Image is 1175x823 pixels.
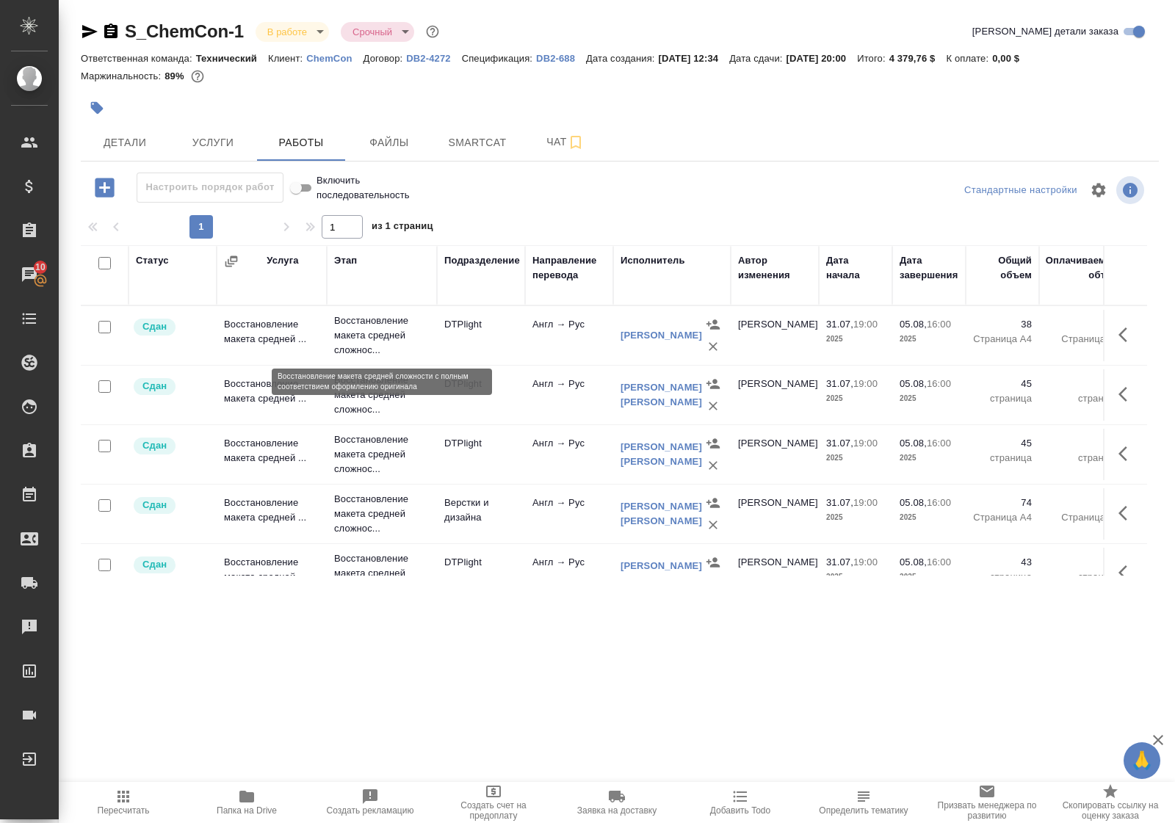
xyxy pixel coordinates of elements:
p: 31.07, [826,438,853,449]
button: 🙏 [1124,742,1160,779]
div: Дата завершения [900,253,958,283]
p: 19:00 [853,556,878,568]
span: Работы [266,134,336,152]
p: DB2-688 [536,53,586,64]
div: Менеджер проверил работу исполнителя, передает ее на следующий этап [132,436,209,456]
button: Добавить тэг [81,92,113,124]
p: 16:00 [927,319,951,330]
td: Англ → Рус [525,310,613,361]
button: Назначить [702,492,724,514]
div: Услуга [267,253,298,268]
p: Страница А4 [1046,510,1120,525]
div: Автор изменения [738,253,811,283]
span: Файлы [354,134,424,152]
p: 16:00 [927,556,951,568]
button: Здесь прячутся важные кнопки [1110,496,1145,531]
p: Восстановление макета средней сложнос... [334,492,430,536]
p: DB2-4272 [406,53,461,64]
div: Менеджер проверил работу исполнителя, передает ее на следующий этап [132,555,209,575]
p: 05.08, [900,319,927,330]
a: [PERSON_NAME] [PERSON_NAME] [621,382,702,407]
p: страница [1046,570,1120,584]
p: Договор: [364,53,407,64]
div: Менеджер проверил работу исполнителя, передает ее на следующий этап [132,377,209,396]
p: 45 [973,377,1032,391]
div: В работе [256,22,329,42]
a: [PERSON_NAME] [PERSON_NAME] [621,441,702,467]
p: 2025 [826,451,885,465]
td: Англ → Рус [525,429,613,480]
div: Общий объем [973,253,1032,283]
p: 19:00 [853,497,878,508]
p: 45 [973,436,1032,451]
p: Страница А4 [1046,332,1120,347]
td: Англ → Рус [525,369,613,421]
a: ChemCon [306,51,363,64]
td: [PERSON_NAME] [731,548,819,599]
td: DTPlight [437,369,525,421]
button: Здесь прячутся важные кнопки [1110,377,1145,412]
p: Клиент: [268,53,306,64]
p: Ответственная команда: [81,53,196,64]
p: 31.07, [826,378,853,389]
button: 38517.56 RUB; [188,67,207,86]
button: Назначить [702,373,724,395]
p: Страница А4 [973,332,1032,347]
a: [PERSON_NAME] [PERSON_NAME] [621,501,702,526]
p: 2025 [826,570,885,584]
td: Англ → Рус [525,488,613,540]
p: 05.08, [900,438,927,449]
p: 38 [1046,317,1120,332]
p: 2025 [900,451,958,465]
span: Настроить таблицу [1081,173,1116,208]
p: 16:00 [927,378,951,389]
a: DB2-688 [536,51,586,64]
p: страница [973,451,1032,465]
button: Здесь прячутся важные кнопки [1110,317,1145,352]
div: Исполнитель [621,253,685,268]
span: Чат [530,133,601,151]
span: 10 [26,260,54,275]
p: 16:00 [927,497,951,508]
p: 2025 [900,391,958,406]
p: Страница А4 [973,510,1032,525]
div: Подразделение [444,253,520,268]
button: Здесь прячутся важные кнопки [1110,555,1145,590]
span: Детали [90,134,160,152]
p: Дата сдачи: [729,53,786,64]
p: страница [1046,391,1120,406]
p: страница [1046,451,1120,465]
p: 2025 [826,332,885,347]
p: 43 [973,555,1032,570]
div: split button [961,179,1081,202]
p: Дата создания: [586,53,658,64]
button: Удалить [702,514,724,536]
p: Сдан [142,438,167,453]
button: В работе [263,26,311,38]
td: Верстки и дизайна [437,488,525,540]
button: Здесь прячутся важные кнопки [1110,436,1145,471]
td: DTPlight [437,429,525,480]
p: 2025 [900,570,958,584]
button: Назначить [702,432,724,454]
p: 0,00 $ [992,53,1030,64]
p: Сдан [142,319,167,334]
p: 05.08, [900,378,927,389]
p: [DATE] 20:00 [787,53,858,64]
p: Маржинальность: [81,70,164,81]
span: Включить последовательность [317,173,423,203]
div: Статус [136,253,169,268]
p: Технический [196,53,268,64]
p: 05.08, [900,556,927,568]
p: 4 379,76 $ [889,53,947,64]
p: 2025 [900,332,958,347]
button: Скопировать ссылку [102,23,120,40]
p: К оплате: [946,53,992,64]
span: [PERSON_NAME] детали заказа [972,24,1118,39]
p: Сдан [142,498,167,512]
button: Назначить [702,551,724,573]
div: Этап [334,253,357,268]
p: Восстановление макета средней сложнос... [334,373,430,417]
p: 19:00 [853,378,878,389]
p: 19:00 [853,438,878,449]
